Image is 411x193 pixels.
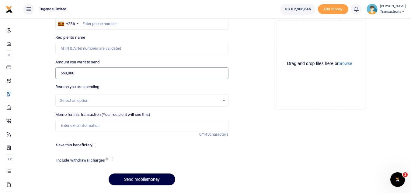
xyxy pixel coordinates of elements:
[380,9,406,14] span: Transactions
[390,172,405,187] iframe: Intercom live chat
[55,67,228,79] input: UGX
[56,142,92,148] label: Save this beneficiary
[55,43,228,54] input: MTN & Airtel numbers are validated
[318,4,348,14] li: Toup your wallet
[55,84,99,90] label: Reason you are spending
[339,61,352,66] button: browse
[55,34,85,41] label: Recipient's name
[56,158,110,163] h6: Include withdrawal charges
[55,18,228,30] input: Enter phone number
[5,50,13,60] li: M
[66,21,75,27] div: +256
[318,4,348,14] span: Add money
[199,132,210,137] span: 0/140
[5,7,13,11] a: logo-small logo-large logo-large
[109,173,175,185] button: Send mobilemoney
[285,6,311,12] span: UGX 2,906,845
[55,112,150,118] label: Memo for this transaction (Your recipient will see this)
[37,6,69,12] span: Tugende Limited
[56,18,80,29] div: Uganda: +256
[277,61,363,66] div: Drag and drop files here or
[5,6,13,13] img: logo-small
[55,120,228,131] input: Enter extra information
[210,132,228,137] span: characters
[278,4,318,15] li: Wallet ballance
[5,154,13,164] li: Ac
[55,59,99,65] label: Amount you want to send
[367,4,378,15] img: profile-user
[318,6,348,11] a: Add money
[280,4,315,15] a: UGX 2,906,845
[274,18,365,109] div: File Uploader
[380,4,406,9] small: [PERSON_NAME]
[403,172,408,177] span: 1
[60,98,219,104] div: Select an option
[367,4,406,15] a: profile-user [PERSON_NAME] Transactions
